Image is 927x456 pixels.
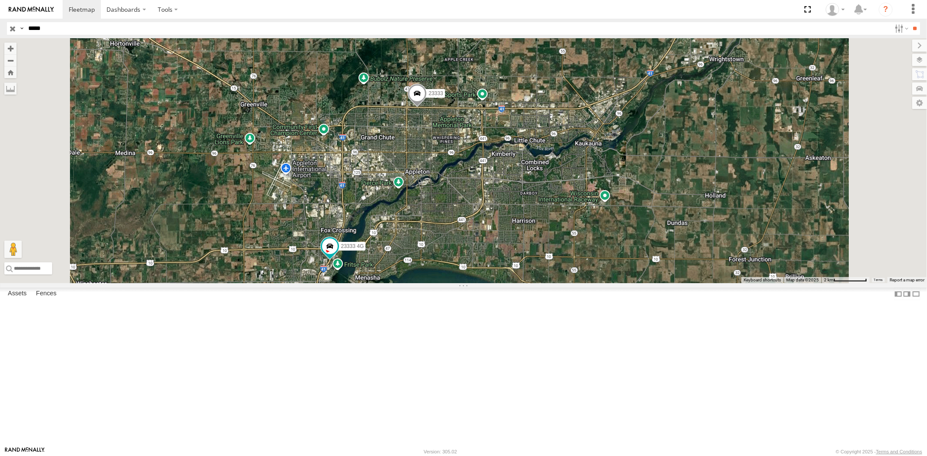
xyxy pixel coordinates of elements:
label: Search Query [18,22,25,35]
span: 23333 4G [341,243,364,249]
label: Map Settings [912,97,927,109]
label: Dock Summary Table to the Right [903,287,911,300]
button: Zoom Home [4,66,17,78]
label: Dock Summary Table to the Left [894,287,903,300]
div: Sardor Khadjimedov [823,3,848,16]
label: Fences [32,288,61,300]
a: Report a map error [890,278,924,282]
div: © Copyright 2025 - [836,449,922,454]
label: Assets [3,288,31,300]
span: 23333 [429,90,443,96]
button: Zoom out [4,54,17,66]
button: Keyboard shortcuts [744,277,781,283]
i: ? [879,3,893,17]
button: Drag Pegman onto the map to open Street View [4,241,22,258]
label: Measure [4,83,17,95]
img: rand-logo.svg [9,7,54,13]
span: 2 km [824,278,834,282]
a: Terms [874,278,883,282]
div: Version: 305.02 [424,449,457,454]
a: Visit our Website [5,447,45,456]
span: Map data ©2025 [786,278,819,282]
a: Terms and Conditions [876,449,922,454]
button: Map Scale: 2 km per 73 pixels [821,277,870,283]
label: Hide Summary Table [912,287,920,300]
label: Search Filter Options [891,22,910,35]
button: Zoom in [4,43,17,54]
